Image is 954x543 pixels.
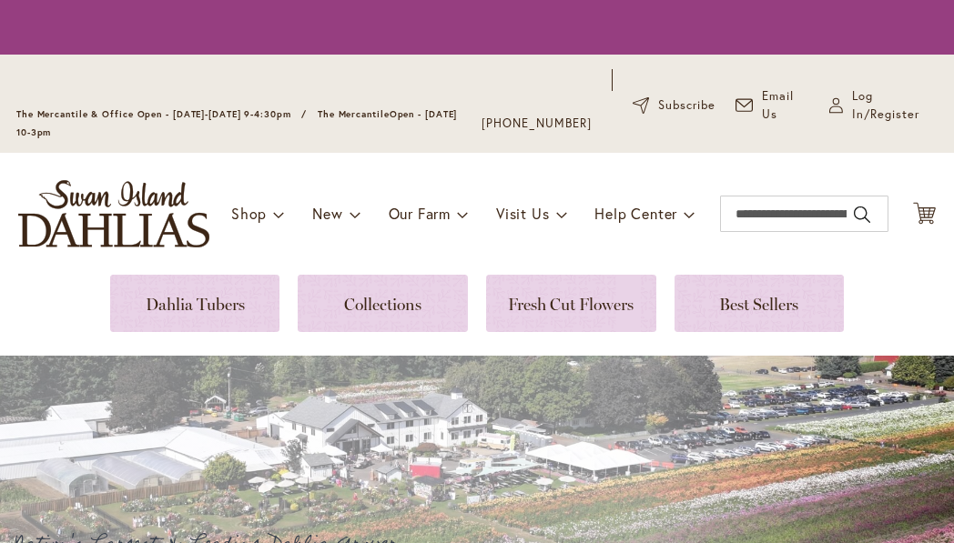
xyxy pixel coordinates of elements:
span: Email Us [762,87,809,124]
span: Shop [231,204,267,223]
button: Search [854,200,870,229]
span: Log In/Register [852,87,938,124]
span: Visit Us [496,204,549,223]
span: Our Farm [389,204,451,223]
a: Subscribe [633,96,715,115]
a: [PHONE_NUMBER] [482,115,592,133]
span: New [312,204,342,223]
a: Log In/Register [829,87,938,124]
a: Email Us [736,87,809,124]
span: The Mercantile & Office Open - [DATE]-[DATE] 9-4:30pm / The Mercantile [16,108,390,120]
span: Subscribe [658,96,715,115]
span: Help Center [594,204,677,223]
a: store logo [18,180,209,247]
